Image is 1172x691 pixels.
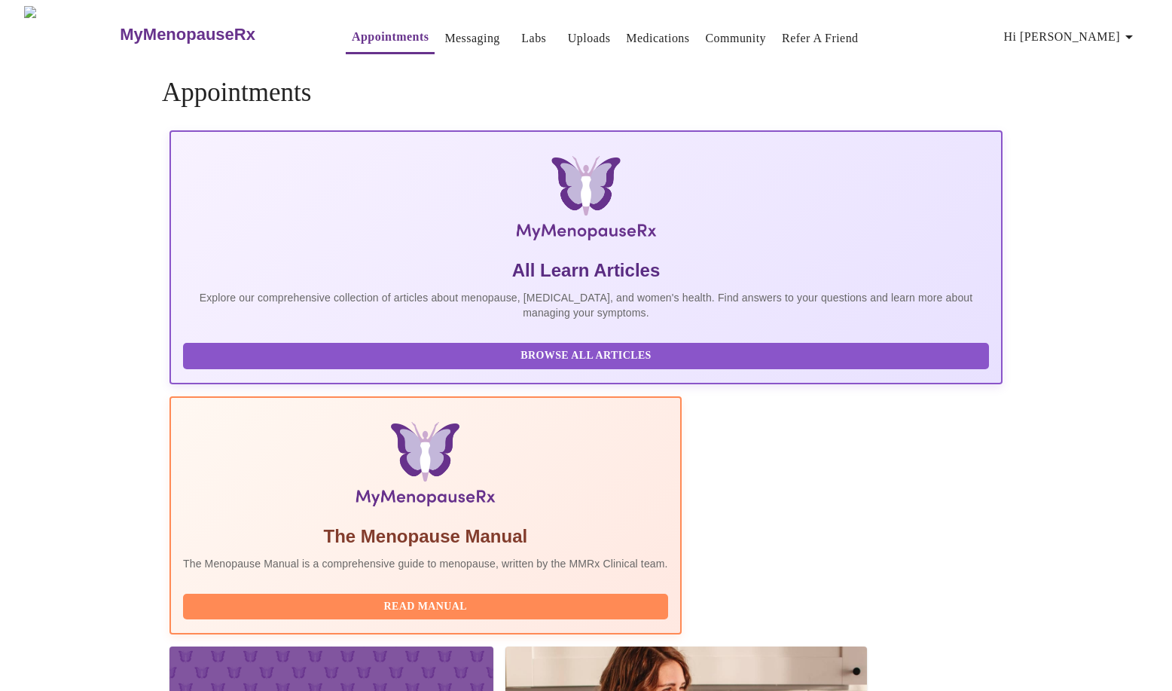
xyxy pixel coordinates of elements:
a: Uploads [568,28,611,49]
button: Medications [620,23,695,54]
button: Refer a Friend [776,23,865,54]
a: Appointments [352,26,429,47]
a: Messaging [444,28,499,49]
h4: Appointments [162,78,1010,108]
h3: MyMenopauseRx [120,25,255,44]
a: Community [705,28,766,49]
a: Medications [626,28,689,49]
p: The Menopause Manual is a comprehensive guide to menopause, written by the MMRx Clinical team. [183,556,668,571]
h5: The Menopause Manual [183,524,668,549]
button: Hi [PERSON_NAME] [998,22,1144,52]
button: Uploads [562,23,617,54]
button: Messaging [438,23,505,54]
button: Community [699,23,772,54]
button: Appointments [346,22,435,54]
button: Read Manual [183,594,668,620]
a: Refer a Friend [782,28,859,49]
img: MyMenopauseRx Logo [308,156,864,246]
button: Browse All Articles [183,343,989,369]
img: MyMenopauseRx Logo [24,6,118,63]
span: Hi [PERSON_NAME] [1004,26,1138,47]
a: MyMenopauseRx [118,8,316,61]
p: Explore our comprehensive collection of articles about menopause, [MEDICAL_DATA], and women's hea... [183,290,989,320]
button: Labs [510,23,558,54]
img: Menopause Manual [260,422,591,512]
span: Read Manual [198,598,653,616]
a: Read Manual [183,599,672,612]
h5: All Learn Articles [183,258,989,283]
a: Browse All Articles [183,348,993,361]
a: Labs [521,28,546,49]
span: Browse All Articles [198,347,974,365]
